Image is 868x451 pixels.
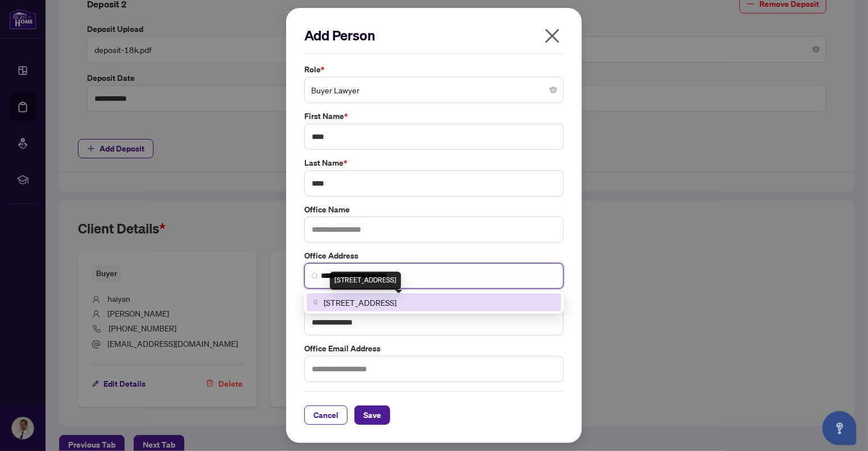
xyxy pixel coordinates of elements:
[304,63,564,76] label: Role
[363,406,381,424] span: Save
[550,87,557,93] span: close-circle
[304,249,564,262] label: Office Address
[304,157,564,169] label: Last Name
[354,405,390,425] button: Save
[543,27,561,45] span: close
[304,405,348,425] button: Cancel
[304,203,564,216] label: Office Name
[304,26,564,44] h2: Add Person
[313,406,338,424] span: Cancel
[324,296,396,309] span: [STREET_ADDRESS]
[304,342,564,355] label: Office Email Address
[311,79,557,101] span: Buyer Lawyer
[312,273,319,280] img: search_icon
[822,411,857,445] button: Open asap
[330,272,401,290] div: [STREET_ADDRESS]
[304,110,564,122] label: First Name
